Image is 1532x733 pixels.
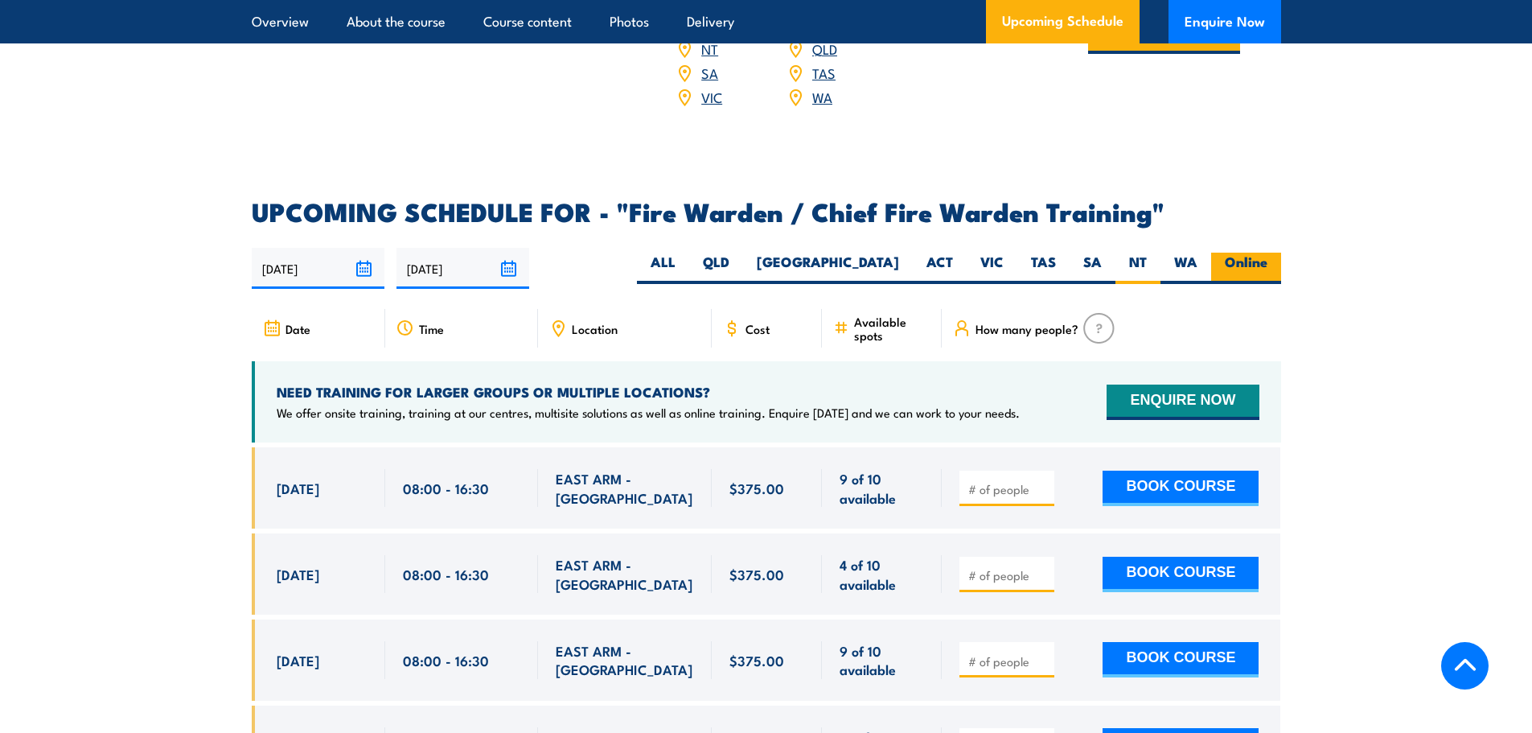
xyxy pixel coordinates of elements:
span: $375.00 [729,565,784,583]
label: ALL [637,253,689,284]
a: WA [812,87,832,106]
label: QLD [689,253,743,284]
button: BOOK COURSE [1103,642,1259,677]
input: To date [396,248,529,289]
span: Date [285,322,310,336]
label: WA [1160,253,1211,284]
p: We offer onsite training, training at our centres, multisite solutions as well as online training... [277,405,1020,421]
input: From date [252,248,384,289]
label: Online [1211,253,1281,284]
label: [GEOGRAPHIC_DATA] [743,253,913,284]
span: [DATE] [277,479,319,497]
span: [DATE] [277,565,319,583]
a: TAS [812,63,836,82]
h2: UPCOMING SCHEDULE FOR - "Fire Warden / Chief Fire Warden Training" [252,200,1281,222]
span: EAST ARM - [GEOGRAPHIC_DATA] [556,641,694,679]
span: [DATE] [277,651,319,669]
span: $375.00 [729,479,784,497]
span: 9 of 10 available [840,469,924,507]
span: 08:00 - 16:30 [403,565,489,583]
label: ACT [913,253,967,284]
span: 9 of 10 available [840,641,924,679]
span: Time [419,322,444,336]
a: NT [701,39,718,58]
input: # of people [968,481,1049,497]
span: EAST ARM - [GEOGRAPHIC_DATA] [556,469,694,507]
input: # of people [968,653,1049,669]
label: TAS [1017,253,1070,284]
input: # of people [968,567,1049,583]
span: Available spots [854,315,930,342]
button: BOOK COURSE [1103,557,1259,592]
span: How many people? [975,322,1078,336]
span: $375.00 [729,651,784,669]
button: ENQUIRE NOW [1107,385,1259,420]
label: NT [1115,253,1160,284]
a: SA [701,63,718,82]
span: 4 of 10 available [840,555,924,593]
span: Cost [745,322,770,336]
span: 08:00 - 16:30 [403,479,489,497]
h4: NEED TRAINING FOR LARGER GROUPS OR MULTIPLE LOCATIONS? [277,383,1020,401]
label: SA [1070,253,1115,284]
button: BOOK COURSE [1103,471,1259,506]
label: VIC [967,253,1017,284]
span: EAST ARM - [GEOGRAPHIC_DATA] [556,555,694,593]
a: QLD [812,39,837,58]
span: Location [572,322,618,336]
span: 08:00 - 16:30 [403,651,489,669]
a: VIC [701,87,722,106]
